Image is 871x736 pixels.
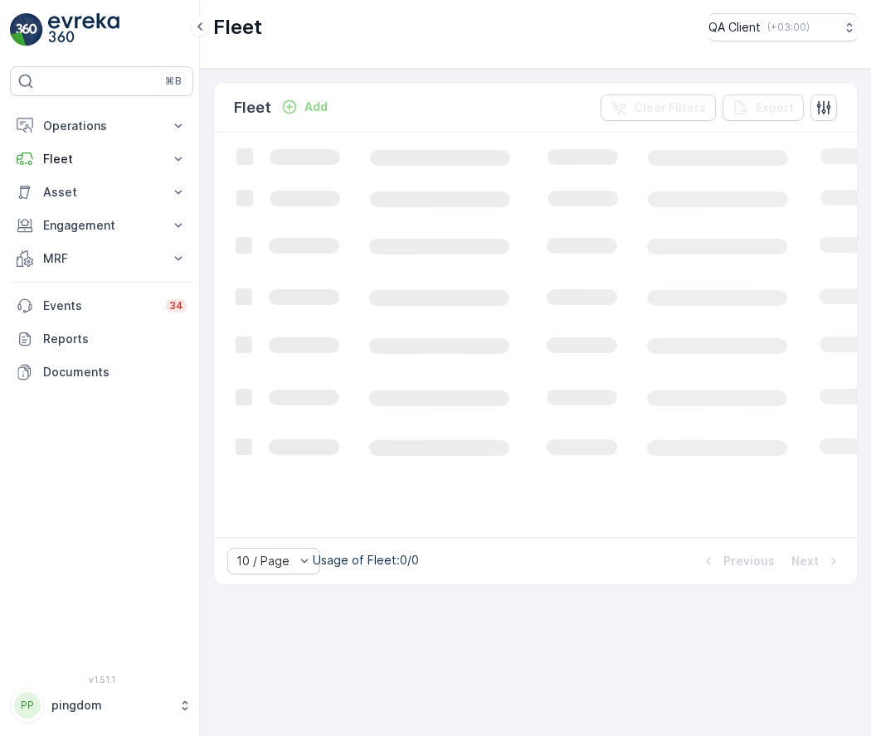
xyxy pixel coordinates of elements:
p: QA Client [708,19,761,36]
span: v 1.51.1 [10,675,193,685]
p: ( +03:00 ) [767,21,810,34]
button: Add [275,97,334,117]
a: Events34 [10,289,193,322]
p: Clear Filters [634,99,706,116]
button: Previous [698,551,776,571]
button: Engagement [10,209,193,242]
button: MRF [10,242,193,275]
p: Fleet [234,96,271,119]
p: Previous [723,553,775,569]
a: Documents [10,356,193,389]
button: Asset [10,176,193,209]
p: Events [43,298,156,314]
p: Fleet [43,151,160,167]
button: QA Client(+03:00) [708,13,858,41]
p: Asset [43,184,160,201]
p: MRF [43,250,160,267]
img: logo_light-DOdMpM7g.png [48,13,119,46]
p: Add [304,99,328,115]
button: Fleet [10,143,193,176]
p: pingdom [51,697,170,714]
p: Next [791,553,819,569]
p: Usage of Fleet : 0/0 [313,552,419,569]
div: PP [14,692,41,719]
button: PPpingdom [10,688,193,723]
p: Export [756,99,794,116]
p: Engagement [43,217,160,234]
a: Reports [10,322,193,356]
button: Export [723,94,804,121]
button: Operations [10,109,193,143]
p: ⌘B [165,75,182,88]
img: logo [10,13,43,46]
button: Next [790,551,844,571]
p: 34 [169,299,183,312]
p: Reports [43,331,187,347]
p: Documents [43,364,187,380]
p: Operations [43,118,160,134]
button: Clear Filters [601,94,716,121]
p: Fleet [213,14,262,41]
